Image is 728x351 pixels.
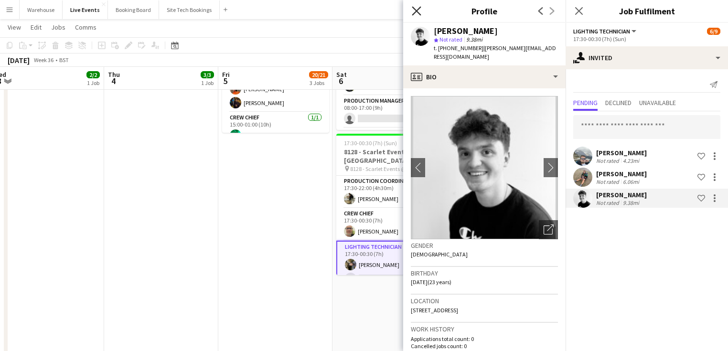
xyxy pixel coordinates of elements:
span: Edit [31,23,42,32]
span: Unavailable [639,99,676,106]
button: Warehouse [20,0,63,19]
div: Not rated [596,157,621,164]
span: Sat [336,70,347,79]
div: 4.23mi [621,157,641,164]
span: [DATE] (23 years) [411,278,451,286]
span: 17:30-00:30 (7h) (Sun) [344,139,397,147]
h3: Birthday [411,269,558,277]
app-card-role: Project Manager1/1 [336,128,443,160]
button: Lighting Technician [573,28,638,35]
img: Crew avatar or photo [411,96,558,239]
div: [DATE] [8,55,30,65]
button: Booking Board [108,0,159,19]
div: 1 Job [201,79,214,86]
span: [DEMOGRAPHIC_DATA] [411,251,468,258]
app-card-role: Lighting Technician3I1/417:30-00:30 (7h)[PERSON_NAME] [336,241,443,317]
div: [PERSON_NAME] [434,27,498,35]
a: Comms [71,21,100,33]
div: Not rated [596,178,621,185]
span: Pending [573,99,598,106]
app-card-role: Crew Chief1/117:30-00:30 (7h)[PERSON_NAME] [336,208,443,241]
span: 4 [107,75,120,86]
button: Site Tech Bookings [159,0,220,19]
div: 3 Jobs [310,79,328,86]
div: Open photos pop-in [539,220,558,239]
app-card-role: Crew Chief1/115:00-01:00 (10h)[PERSON_NAME] [222,112,329,145]
span: Declined [605,99,632,106]
span: Not rated [439,36,462,43]
h3: Work history [411,325,558,333]
span: 3/3 [201,71,214,78]
span: 9.38mi [464,36,484,43]
app-card-role: Production Manager0/108:00-17:00 (9h) [336,96,443,128]
span: Lighting Technician [573,28,630,35]
span: Thu [108,70,120,79]
button: Live Events [63,0,108,19]
p: Cancelled jobs count: 0 [411,342,558,350]
h3: Gender [411,241,558,250]
span: View [8,23,21,32]
div: Invited [566,46,728,69]
div: 6.06mi [621,178,641,185]
div: [PERSON_NAME] [596,191,647,199]
span: 8128 - Scarlet Events @ [GEOGRAPHIC_DATA] [350,165,419,172]
span: Week 36 [32,56,55,64]
a: Jobs [47,21,69,33]
div: BST [59,56,69,64]
h3: Profile [403,5,566,17]
span: 2/2 [86,71,100,78]
span: 20/21 [309,71,328,78]
app-card-role: Production Coordinator1/117:30-22:00 (4h30m)[PERSON_NAME] [336,176,443,208]
span: Comms [75,23,96,32]
span: Jobs [51,23,65,32]
h3: Job Fulfilment [566,5,728,17]
div: 9.38mi [621,199,641,206]
h3: Location [411,297,558,305]
div: 1 Job [87,79,99,86]
a: Edit [27,21,45,33]
span: [STREET_ADDRESS] [411,307,458,314]
span: 6/9 [707,28,720,35]
div: 17:30-00:30 (7h) (Sun) [573,35,720,43]
a: View [4,21,25,33]
span: Fri [222,70,230,79]
span: | [PERSON_NAME][EMAIL_ADDRESS][DOMAIN_NAME] [434,44,556,60]
div: [PERSON_NAME] [596,149,647,157]
app-job-card: 17:30-00:30 (7h) (Sun)6/98128 - Scarlet Events @ [GEOGRAPHIC_DATA] 8128 - Scarlet Events @ [GEOGR... [336,134,443,275]
span: 6 [335,75,347,86]
h3: 8128 - Scarlet Events @ [GEOGRAPHIC_DATA] [336,148,443,165]
div: Not rated [596,199,621,206]
span: 5 [221,75,230,86]
span: t. [PHONE_NUMBER] [434,44,483,52]
div: Bio [403,65,566,88]
p: Applications total count: 0 [411,335,558,342]
div: [PERSON_NAME] [596,170,647,178]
